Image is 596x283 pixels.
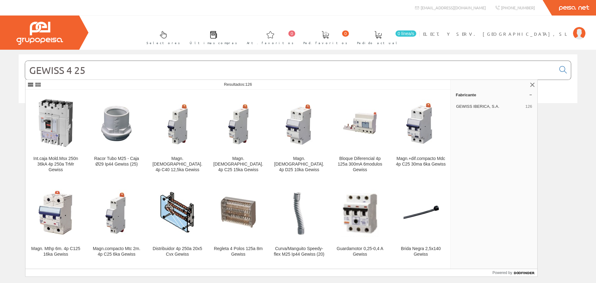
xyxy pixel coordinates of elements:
div: Racor Tubo M25 - Caja Ø29 Ip44 Gewiss (25) [91,156,142,167]
div: Magn. [DEMOGRAPHIC_DATA]. 4p C40 12,5ka Gewiss [152,156,203,173]
a: ELECT. Y SERV. [GEOGRAPHIC_DATA], SL [423,26,585,32]
img: Brida Negra 2,5x140 Gewiss [402,189,440,237]
img: Distribuidor 4p 250a 20x5 Cvx Gewiss [159,189,196,237]
span: Ped. favoritos [303,40,347,46]
a: Magn. Mt 4m. 4p D25 10ka Gewiss Magn. [DEMOGRAPHIC_DATA]. 4p D25 10ka Gewiss [269,90,329,180]
div: Magn.+dif.compacto Mdc 4p C25 30ma 6ka Gewiss [395,156,446,167]
div: Regleta 4 Polos 125a 8m Gewiss [213,246,264,257]
img: Grupo Peisa [16,22,63,45]
a: Últimas compras [183,26,240,48]
span: 0 [342,30,349,37]
div: Bloque Diferencial 4p 125a 300mA 6modulos Gewiss [335,156,385,173]
span: 0 línea/s [395,30,416,37]
span: 0 [288,30,295,37]
img: Curva/Manguito Speedy-flex M25 Ip44 Gewiss (20) [280,189,318,237]
span: 126 [525,104,532,109]
img: Regleta 4 Polos 125a 8m Gewiss [219,189,257,237]
span: [EMAIL_ADDRESS][DOMAIN_NAME] [421,5,486,10]
a: Curva/Manguito Speedy-flex M25 Ip44 Gewiss (20) Curva/Manguito Speedy-flex M25 Ip44 Gewiss (20) [269,180,329,264]
img: Magn. Mt 4m. 4p D25 10ka Gewiss [280,99,318,147]
a: Regleta 4 Polos 125a 8m Gewiss Regleta 4 Polos 125a 8m Gewiss [208,180,269,264]
input: Buscar... [25,61,556,80]
div: Guardamotor 0,25-0,4 A Gewiss [335,246,385,257]
div: Distribuidor 4p 250a 20x5 Cvx Gewiss [152,246,203,257]
span: Pedido actual [357,40,399,46]
a: 0 línea/s Pedido actual [351,26,418,48]
img: Magn. Mthp 6m. 4p C125 16ka Gewiss [37,189,75,237]
a: Racor Tubo M25 - Caja Ø29 Ip44 Gewiss (25) Racor Tubo M25 - Caja Ø29 Ip44 Gewiss (25) [86,90,147,180]
a: Magn.compacto Mtc 2m. 4p C25 6ka Gewiss Magn.compacto Mtc 2m. 4p C25 6ka Gewiss [86,180,147,264]
img: Magn. Mt 4m. 4p C40 12,5ka Gewiss [159,99,196,147]
div: © Grupo Peisa [19,111,577,116]
img: Bloque Diferencial 4p 125a 300mA 6modulos Gewiss [341,99,379,147]
div: Magn. [DEMOGRAPHIC_DATA]. 4p C25 15ka Gewiss [213,156,264,173]
a: Fabricante [451,90,537,100]
span: Powered by [493,270,512,276]
div: Magn.compacto Mtc 2m. 4p C25 6ka Gewiss [91,246,142,257]
a: Magn.+dif.compacto Mdc 4p C25 30ma 6ka Gewiss Magn.+dif.compacto Mdc 4p C25 30ma 6ka Gewiss [391,90,451,180]
a: Magn. Mthp 6m. 4p C125 16ka Gewiss Magn. Mthp 6m. 4p C125 16ka Gewiss [25,180,86,264]
img: Int.caja Mold.Msx 250n 36kA 4p 250a TrMr Gewiss [30,98,81,148]
a: Magn. Mt 4m. 4p C25 15ka Gewiss Magn. [DEMOGRAPHIC_DATA]. 4p C25 15ka Gewiss [208,90,269,180]
img: Guardamotor 0,25-0,4 A Gewiss [341,189,379,237]
span: ELECT. Y SERV. [GEOGRAPHIC_DATA], SL [423,31,570,37]
a: Int.caja Mold.Msx 250n 36kA 4p 250a TrMr Gewiss Int.caja Mold.Msx 250n 36kA 4p 250a TrMr Gewiss [25,90,86,180]
span: Art. favoritos [247,40,294,46]
img: Magn.compacto Mtc 2m. 4p C25 6ka Gewiss [98,189,136,237]
span: Resultados: [224,82,252,87]
img: Racor Tubo M25 - Caja Ø29 Ip44 Gewiss (25) [98,99,135,147]
div: Magn. Mthp 6m. 4p C125 16ka Gewiss [30,246,81,257]
img: Magn. Mt 4m. 4p C25 15ka Gewiss [219,99,257,147]
div: Brida Negra 2,5x140 Gewiss [395,246,446,257]
span: Selectores [147,40,180,46]
a: Selectores [140,26,183,48]
span: Últimas compras [190,40,237,46]
a: Powered by [493,269,538,276]
span: [PHONE_NUMBER] [501,5,535,10]
a: Distribuidor 4p 250a 20x5 Cvx Gewiss Distribuidor 4p 250a 20x5 Cvx Gewiss [147,180,208,264]
a: Magn. Mt 4m. 4p C40 12,5ka Gewiss Magn. [DEMOGRAPHIC_DATA]. 4p C40 12,5ka Gewiss [147,90,208,180]
img: Magn.+dif.compacto Mdc 4p C25 30ma 6ka Gewiss [402,99,440,147]
span: GEWISS IBERICA, S.A. [456,104,523,109]
a: Bloque Diferencial 4p 125a 300mA 6modulos Gewiss Bloque Diferencial 4p 125a 300mA 6modulos Gewiss [330,90,390,180]
div: Magn. [DEMOGRAPHIC_DATA]. 4p D25 10ka Gewiss [274,156,324,173]
div: Curva/Manguito Speedy-flex M25 Ip44 Gewiss (20) [274,246,324,257]
span: 126 [245,82,252,87]
a: Guardamotor 0,25-0,4 A Gewiss Guardamotor 0,25-0,4 A Gewiss [330,180,390,264]
div: Int.caja Mold.Msx 250n 36kA 4p 250a TrMr Gewiss [30,156,81,173]
a: Brida Negra 2,5x140 Gewiss Brida Negra 2,5x140 Gewiss [391,180,451,264]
